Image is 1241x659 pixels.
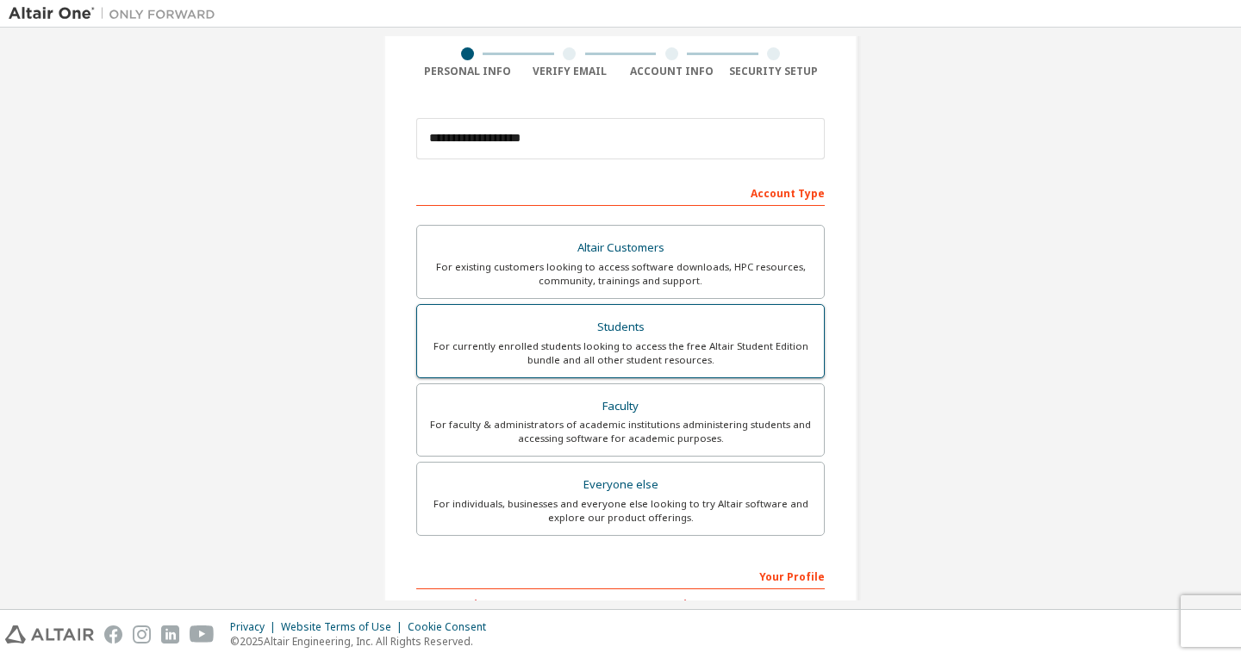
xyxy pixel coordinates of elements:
img: youtube.svg [190,625,215,643]
div: For existing customers looking to access software downloads, HPC resources, community, trainings ... [427,260,814,288]
label: Last Name [626,598,825,612]
div: Cookie Consent [408,620,496,634]
div: Everyone else [427,473,814,497]
p: © 2025 Altair Engineering, Inc. All Rights Reserved. [230,634,496,649]
div: Your Profile [416,562,825,589]
img: instagram.svg [133,625,151,643]
div: Account Info [620,65,723,78]
div: Faculty [427,395,814,419]
div: Personal Info [416,65,519,78]
img: linkedin.svg [161,625,179,643]
div: Verify Email [519,65,621,78]
div: For individuals, businesses and everyone else looking to try Altair software and explore our prod... [427,497,814,525]
label: First Name [416,598,615,612]
div: Altair Customers [427,236,814,260]
img: facebook.svg [104,625,122,643]
div: Account Type [416,178,825,206]
div: Privacy [230,620,281,634]
div: Students [427,315,814,339]
img: Altair One [9,5,224,22]
div: For currently enrolled students looking to access the free Altair Student Edition bundle and all ... [427,339,814,367]
div: Website Terms of Use [281,620,408,634]
div: For faculty & administrators of academic institutions administering students and accessing softwa... [427,418,814,445]
div: Security Setup [723,65,826,78]
img: altair_logo.svg [5,625,94,643]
